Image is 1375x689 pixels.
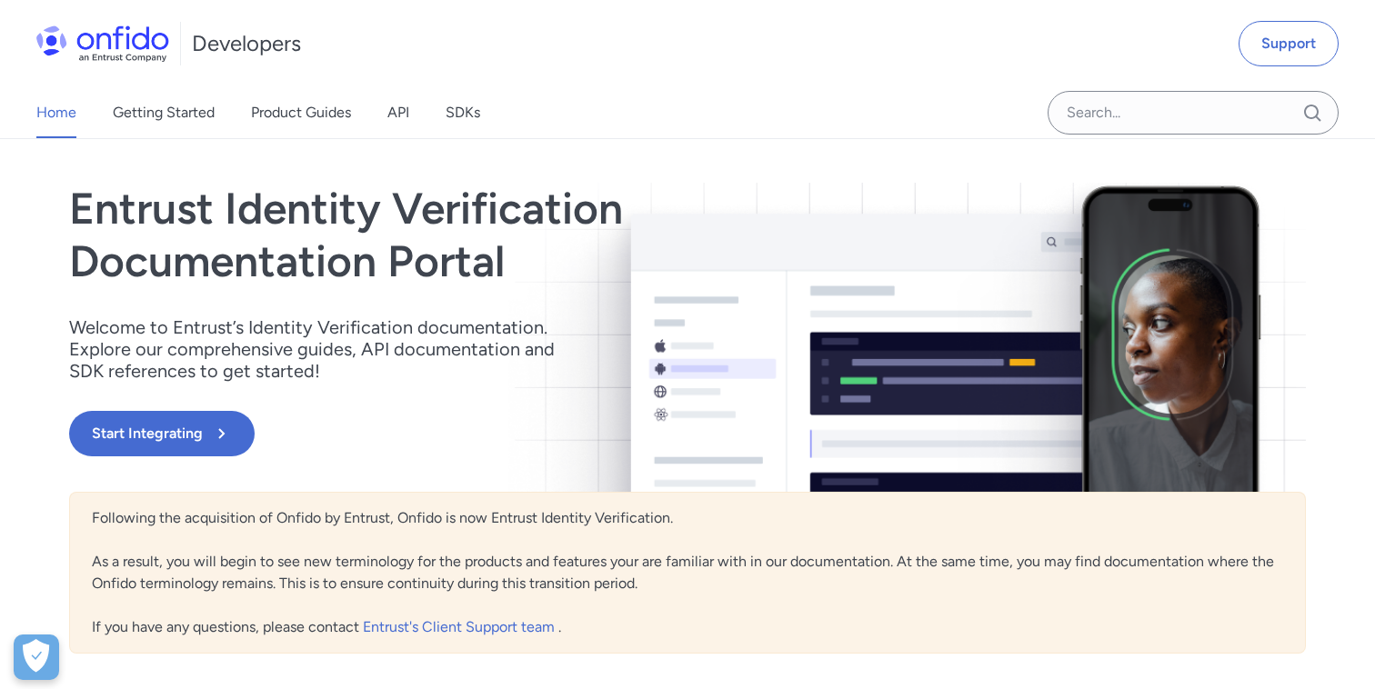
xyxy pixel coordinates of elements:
h1: Developers [192,29,301,58]
a: API [387,87,409,138]
button: Start Integrating [69,411,255,456]
a: Home [36,87,76,138]
a: Start Integrating [69,411,935,456]
p: Welcome to Entrust’s Identity Verification documentation. Explore our comprehensive guides, API d... [69,316,578,382]
a: SDKs [446,87,480,138]
a: Getting Started [113,87,215,138]
button: Open Preferences [14,634,59,680]
a: Product Guides [251,87,351,138]
a: Entrust's Client Support team [363,618,558,635]
input: Onfido search input field [1048,91,1339,135]
img: Onfido Logo [36,25,169,62]
div: Cookie Preferences [14,634,59,680]
div: Following the acquisition of Onfido by Entrust, Onfido is now Entrust Identity Verification. As a... [69,492,1306,654]
h1: Entrust Identity Verification Documentation Portal [69,183,935,287]
a: Support [1239,21,1339,66]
